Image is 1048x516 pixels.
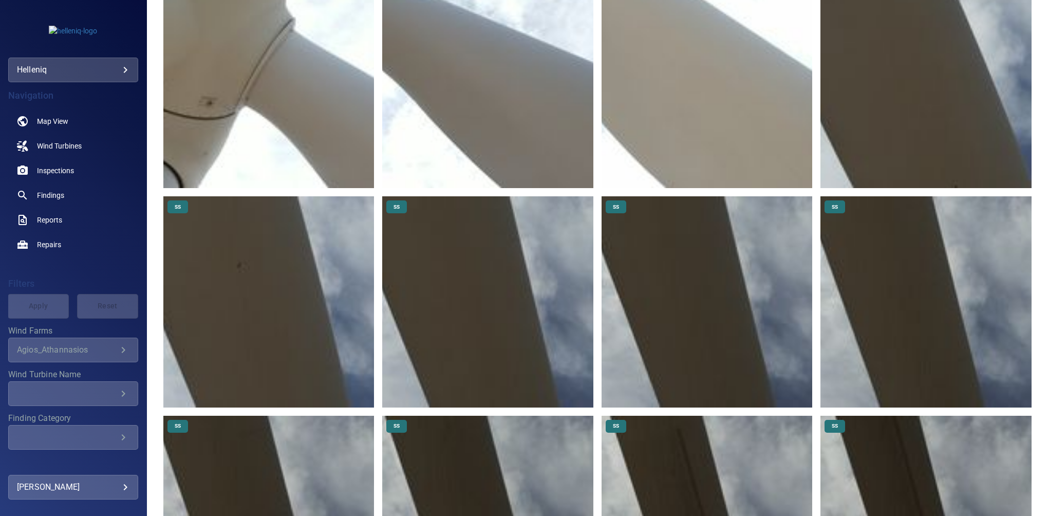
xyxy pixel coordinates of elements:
[607,422,625,430] span: SS
[8,232,138,257] a: repairs noActive
[387,204,406,211] span: SS
[8,458,138,466] label: Finding Type
[8,381,138,406] div: Wind Turbine Name
[387,422,406,430] span: SS
[8,279,138,289] h4: Filters
[17,479,129,495] div: [PERSON_NAME]
[8,109,138,134] a: map noActive
[8,183,138,208] a: findings noActive
[826,204,844,211] span: SS
[8,327,138,335] label: Wind Farms
[8,425,138,450] div: Finding Category
[37,215,62,225] span: Reports
[37,165,74,176] span: Inspections
[37,141,82,151] span: Wind Turbines
[607,204,625,211] span: SS
[8,371,138,379] label: Wind Turbine Name
[49,26,97,36] img: helleniq-logo
[37,239,61,250] span: Repairs
[169,422,187,430] span: SS
[37,116,68,126] span: Map View
[8,134,138,158] a: windturbines noActive
[8,208,138,232] a: reports noActive
[8,338,138,362] div: Wind Farms
[826,422,844,430] span: SS
[8,90,138,101] h4: Navigation
[169,204,187,211] span: SS
[17,345,117,355] div: Agios_Athannasios
[17,62,129,78] div: helleniq
[8,58,138,82] div: helleniq
[8,158,138,183] a: inspections noActive
[8,414,138,422] label: Finding Category
[37,190,64,200] span: Findings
